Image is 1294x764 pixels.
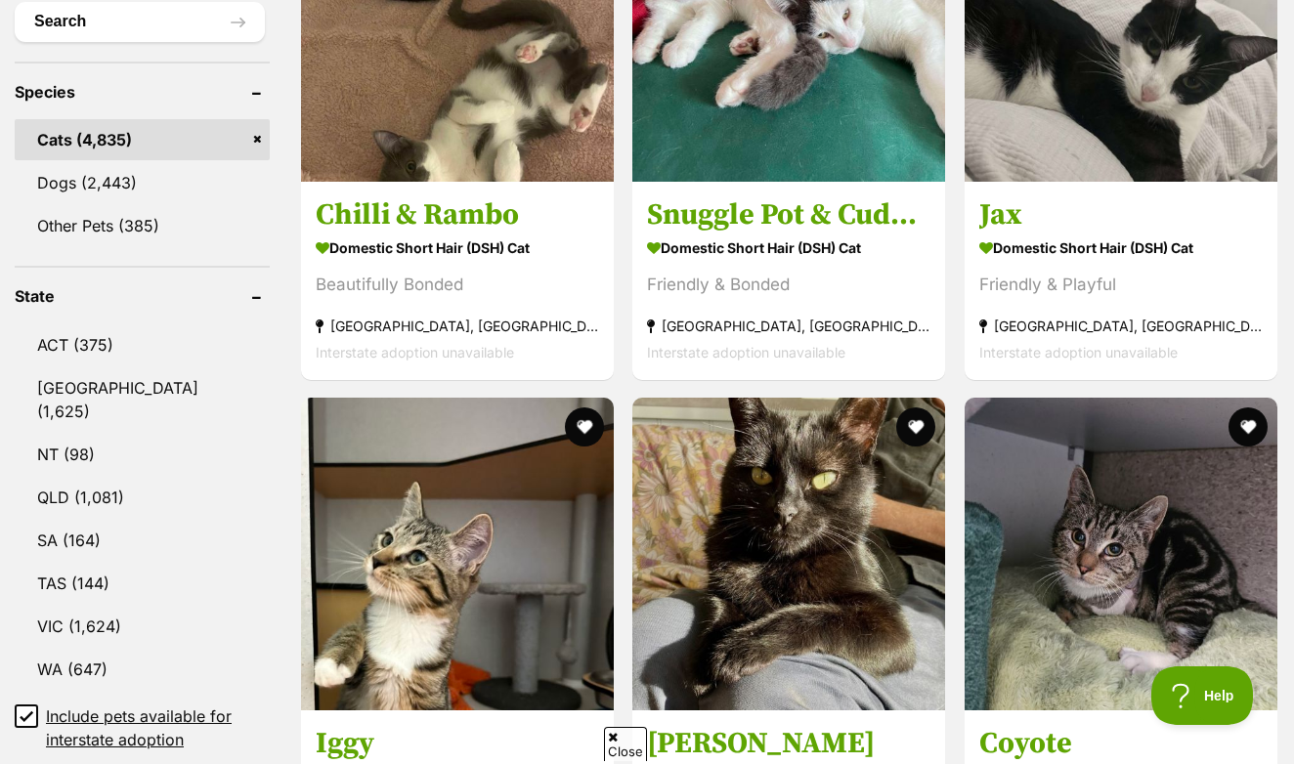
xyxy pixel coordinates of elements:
iframe: Help Scout Beacon - Open [1151,666,1255,725]
h3: Snuggle Pot & Cuddle Pie [647,195,930,233]
span: Include pets available for interstate adoption [46,704,270,751]
strong: Domestic Short Hair (DSH) Cat [647,233,930,261]
a: Jax Domestic Short Hair (DSH) Cat Friendly & Playful [GEOGRAPHIC_DATA], [GEOGRAPHIC_DATA] Interst... [965,181,1277,379]
a: Include pets available for interstate adoption [15,704,270,751]
a: NT (98) [15,434,270,475]
span: Close [604,727,647,761]
strong: Domestic Short Hair (DSH) Cat [979,233,1263,261]
strong: Domestic Short Hair (DSH) Cat [316,233,599,261]
button: favourite [565,407,604,446]
div: Friendly & Playful [979,271,1263,297]
h3: Iggy [316,725,599,762]
a: WA (647) [15,649,270,690]
strong: [GEOGRAPHIC_DATA], [GEOGRAPHIC_DATA] [316,312,599,338]
strong: [GEOGRAPHIC_DATA], [GEOGRAPHIC_DATA] [979,312,1263,338]
button: favourite [1229,407,1268,446]
span: Interstate adoption unavailable [316,343,514,360]
a: Other Pets (385) [15,205,270,246]
div: Friendly & Bonded [647,271,930,297]
a: Chilli & Rambo Domestic Short Hair (DSH) Cat Beautifully Bonded [GEOGRAPHIC_DATA], [GEOGRAPHIC_DA... [301,181,614,379]
button: Search [15,2,265,41]
header: State [15,287,270,305]
a: Dogs (2,443) [15,162,270,203]
img: Iggy - Domestic Short Hair Cat [301,398,614,710]
a: ACT (375) [15,324,270,365]
h3: Coyote [979,725,1263,762]
img: Phoebe - Domestic Short Hair Cat [632,398,945,710]
a: Snuggle Pot & Cuddle Pie Domestic Short Hair (DSH) Cat Friendly & Bonded [GEOGRAPHIC_DATA], [GEOG... [632,181,945,379]
a: Cats (4,835) [15,119,270,160]
header: Species [15,83,270,101]
a: QLD (1,081) [15,477,270,518]
strong: [GEOGRAPHIC_DATA], [GEOGRAPHIC_DATA] [647,312,930,338]
a: VIC (1,624) [15,606,270,647]
span: Interstate adoption unavailable [647,343,845,360]
img: Coyote - Domestic Short Hair Cat [965,398,1277,710]
a: TAS (144) [15,563,270,604]
h3: [PERSON_NAME] [647,725,930,762]
a: SA (164) [15,520,270,561]
h3: Jax [979,195,1263,233]
a: [GEOGRAPHIC_DATA] (1,625) [15,367,270,432]
div: Beautifully Bonded [316,271,599,297]
h3: Chilli & Rambo [316,195,599,233]
button: favourite [897,407,936,446]
span: Interstate adoption unavailable [979,343,1178,360]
